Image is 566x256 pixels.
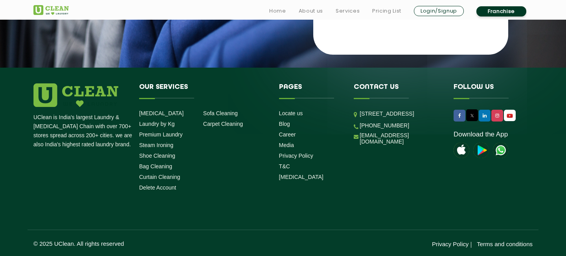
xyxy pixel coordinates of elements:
img: apple-icon.png [454,142,469,158]
img: playstoreicon.png [473,142,489,158]
img: UClean Laundry and Dry Cleaning [493,142,509,158]
a: [PHONE_NUMBER] [360,122,409,129]
a: Blog [279,121,290,127]
a: Locate us [279,110,303,116]
a: Shoe Cleaning [139,153,175,159]
h4: Follow us [454,83,523,98]
a: Privacy Policy [279,153,313,159]
a: Bag Cleaning [139,163,172,169]
a: [EMAIL_ADDRESS][DOMAIN_NAME] [360,132,442,145]
a: Carpet Cleaning [203,121,243,127]
a: Steam Ironing [139,142,173,148]
h4: Our Services [139,83,267,98]
a: Terms and conditions [477,241,533,247]
a: T&C [279,163,290,169]
a: Privacy Policy [432,241,469,247]
a: Sofa Cleaning [203,110,238,116]
a: Curtain Cleaning [139,174,180,180]
p: © 2025 UClean. All rights reserved [33,240,283,247]
img: UClean Laundry and Dry Cleaning [505,112,515,120]
a: Download the App [454,131,508,138]
a: Delete Account [139,184,176,191]
p: [STREET_ADDRESS] [360,109,442,118]
img: UClean Laundry and Dry Cleaning [33,5,69,15]
a: [MEDICAL_DATA] [139,110,184,116]
a: Media [279,142,294,148]
a: Services [336,6,360,16]
a: Login/Signup [414,6,464,16]
a: Laundry by Kg [139,121,175,127]
h4: Pages [279,83,342,98]
a: Home [269,6,286,16]
a: Franchise [476,6,526,17]
a: About us [299,6,323,16]
a: Career [279,131,296,138]
img: logo.png [33,83,118,107]
h4: Contact us [354,83,442,98]
a: Premium Laundry [139,131,183,138]
a: [MEDICAL_DATA] [279,174,323,180]
p: UClean is India's largest Laundry & [MEDICAL_DATA] Chain with over 700+ stores spread across 200+... [33,113,133,149]
a: Pricing List [372,6,401,16]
